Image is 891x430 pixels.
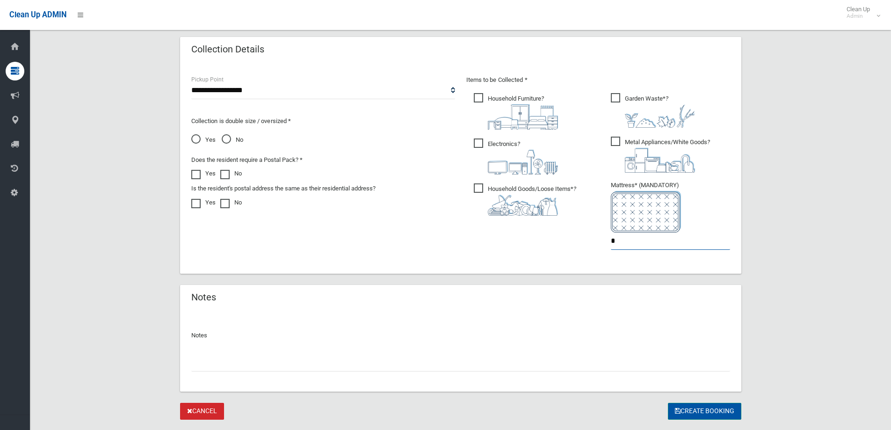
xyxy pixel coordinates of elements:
span: No [222,134,243,146]
header: Collection Details [180,40,275,58]
span: Garden Waste* [611,93,695,128]
label: No [220,197,242,208]
img: b13cc3517677393f34c0a387616ef184.png [488,195,558,216]
label: Does the resident require a Postal Pack? * [191,154,303,166]
i: ? [488,140,558,175]
i: ? [625,95,695,128]
label: No [220,168,242,179]
img: e7408bece873d2c1783593a074e5cb2f.png [611,191,681,233]
p: Notes [191,330,730,341]
i: ? [488,185,576,216]
small: Admin [847,13,870,20]
span: Yes [191,134,216,146]
i: ? [625,138,710,173]
p: Collection is double size / oversized * [191,116,455,127]
button: Create Booking [668,403,741,420]
img: aa9efdbe659d29b613fca23ba79d85cb.png [488,104,558,130]
i: ? [488,95,558,130]
p: Items to be Collected * [466,74,730,86]
img: 4fd8a5c772b2c999c83690221e5242e0.png [625,104,695,128]
span: Metal Appliances/White Goods [611,137,710,173]
span: Clean Up [842,6,879,20]
img: 394712a680b73dbc3d2a6a3a7ffe5a07.png [488,150,558,175]
label: Yes [191,197,216,208]
label: Yes [191,168,216,179]
span: Clean Up ADMIN [9,10,66,19]
img: 36c1b0289cb1767239cdd3de9e694f19.png [625,148,695,173]
span: Household Furniture [474,93,558,130]
label: Is the resident's postal address the same as their residential address? [191,183,376,194]
span: Household Goods/Loose Items* [474,183,576,216]
span: Electronics [474,138,558,175]
a: Cancel [180,403,224,420]
header: Notes [180,288,227,306]
span: Mattress* (MANDATORY) [611,182,730,233]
